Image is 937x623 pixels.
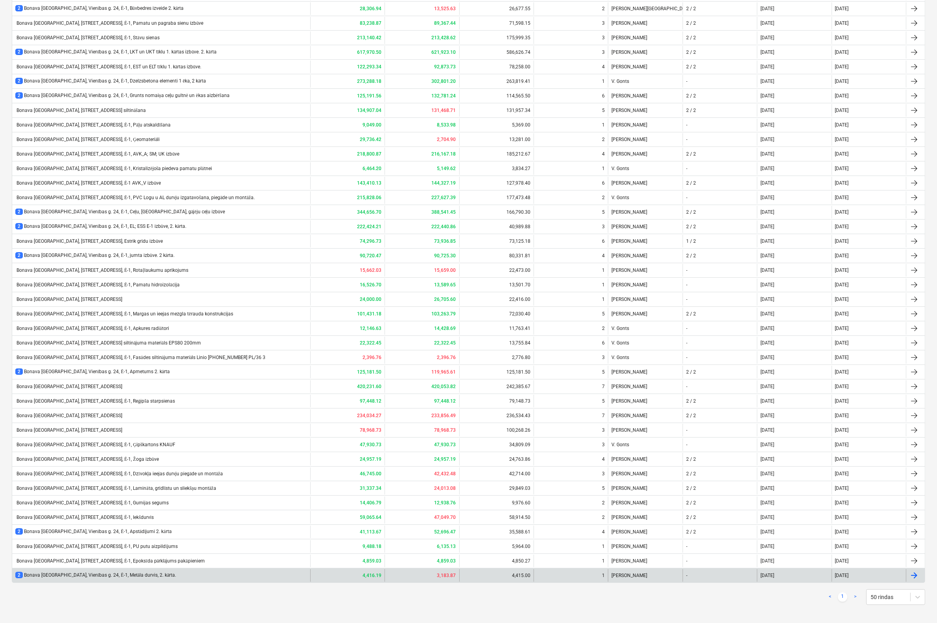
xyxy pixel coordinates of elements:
b: 97,448.12 [434,398,456,404]
b: 83,238.87 [360,20,381,26]
div: 2 [602,6,605,11]
b: 92,873.73 [434,64,456,70]
div: 7 [602,384,605,389]
div: [PERSON_NAME] [608,17,682,29]
span: 2 [15,92,23,99]
b: 388,541.45 [432,209,456,215]
div: [DATE] [835,238,849,244]
div: [DATE] [760,137,774,142]
div: [PERSON_NAME] [608,526,682,538]
div: Bonava [GEOGRAPHIC_DATA], [STREET_ADDRESS], Estrik grīdu izbūve [15,238,163,244]
div: Bonava [GEOGRAPHIC_DATA], [STREET_ADDRESS], Ē-1, Stāvu sienas [15,35,160,41]
div: [DATE] [835,151,849,157]
div: - [686,326,687,331]
div: - [686,427,687,433]
b: 143,410.13 [357,180,381,186]
div: [DATE] [835,282,849,288]
div: [DATE] [760,6,774,11]
b: 222,424.21 [357,224,381,229]
b: 78,968.73 [434,427,456,433]
div: 6 [602,340,605,346]
div: [DATE] [760,282,774,288]
b: 215,828.06 [357,195,381,200]
div: Bonava [GEOGRAPHIC_DATA], Vienības g. 24, Ē-1, Apmetums 2. kārta [15,368,170,375]
div: 2 / 2 [686,413,696,418]
div: 263,819.41 [459,75,534,88]
div: - [686,137,687,142]
div: [DATE] [835,122,849,128]
div: [PERSON_NAME] [608,133,682,146]
div: Bonava [GEOGRAPHIC_DATA], Vienības g. 24, Ē-1, LKT un UKT tīklu 1. kārtas izbūve. 2. kārta [15,49,217,55]
b: 6,464.20 [363,166,381,171]
div: [DATE] [835,326,849,331]
div: [PERSON_NAME] [608,424,682,436]
div: Bonava [GEOGRAPHIC_DATA], [STREET_ADDRESS], Ē-1, EST un ELT tīklu 1. kārtas izbūve. [15,64,201,70]
div: Bonava [GEOGRAPHIC_DATA], Vienības g. 24, Ē-1, Būvbedres izveide 2. kārta [15,5,184,12]
span: 2 [15,78,23,84]
b: 5,149.62 [437,166,456,171]
div: [DATE] [835,35,849,40]
div: [PERSON_NAME] [608,569,682,582]
div: 73,125.18 [459,235,534,247]
div: [DATE] [835,6,849,11]
div: - [686,384,687,389]
div: Bonava [GEOGRAPHIC_DATA], [STREET_ADDRESS], Ē-1, Margas un ieejas mezgla tērauda konstrukcijas [15,311,233,317]
span: 2 [15,49,23,55]
div: Bonava [GEOGRAPHIC_DATA], [STREET_ADDRESS], Ē-1, Pamatu un pagraba sienu izbūve [15,20,203,26]
b: 119,965.61 [432,369,456,375]
div: [DATE] [835,195,849,200]
div: - [686,355,687,360]
div: Bonava [GEOGRAPHIC_DATA], [STREET_ADDRESS], Ē-1, Apkures radiātori [15,326,169,332]
b: 2,396.76 [437,355,456,360]
div: 3 [602,49,605,55]
div: [PERSON_NAME] [608,555,682,567]
b: 216,167.18 [432,151,456,157]
b: 420,231.60 [357,384,381,389]
div: [DATE] [835,253,849,258]
div: [PERSON_NAME] [608,46,682,59]
div: [DATE] [760,340,774,346]
div: [DATE] [835,79,849,84]
div: 175,999.35 [459,31,534,44]
div: [DATE] [760,93,774,99]
div: 11,763.41 [459,322,534,335]
b: 90,725.30 [434,253,456,258]
div: Bonava [GEOGRAPHIC_DATA], Vienības g. 24, Ē-1, jumta izbūve. 2 kārta. [15,252,175,259]
b: 125,191.56 [357,93,381,99]
b: 14,428.69 [434,326,456,331]
div: Bonava [GEOGRAPHIC_DATA], [STREET_ADDRESS], Ē-1, PVC Logu u AL durvju izgatavošana, piegāde un mo... [15,195,255,201]
div: [PERSON_NAME] [608,119,682,131]
div: 35,588.61 [459,526,534,538]
div: 4,850.27 [459,555,534,567]
div: 5 [602,209,605,215]
div: [PERSON_NAME] [608,467,682,480]
div: [DATE] [760,20,774,26]
div: 3 [602,355,605,360]
b: 9,049.00 [363,122,381,128]
div: 2 / 2 [686,6,696,11]
div: [PERSON_NAME] [608,90,682,102]
div: [DATE] [835,20,849,26]
div: 2 / 2 [686,369,696,375]
div: [DATE] [760,355,774,360]
div: [DATE] [760,79,774,84]
div: 3 [602,20,605,26]
div: V. Gonts [608,75,682,88]
div: [DATE] [760,398,774,404]
b: 2,704.90 [437,137,456,142]
div: [DATE] [835,209,849,215]
div: - [686,122,687,128]
div: 2 [602,195,605,200]
div: [PERSON_NAME] [608,249,682,262]
div: [PERSON_NAME] [608,148,682,160]
b: 29,736.42 [360,137,381,142]
b: 132,781.24 [432,93,456,99]
b: 103,263.79 [432,311,456,317]
div: - [686,79,687,84]
div: - [686,195,687,200]
div: 79,148.73 [459,395,534,407]
div: Bonava [GEOGRAPHIC_DATA], [STREET_ADDRESS], Ē-1, Reģipša starpsienas [15,398,175,404]
span: 2 [15,223,23,229]
div: Bonava [GEOGRAPHIC_DATA], Vienības g. 24, Ē-1, Dzelzsbetona elementi 1 ēka, 2 kārta [15,78,206,84]
b: 24,000.00 [360,297,381,302]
